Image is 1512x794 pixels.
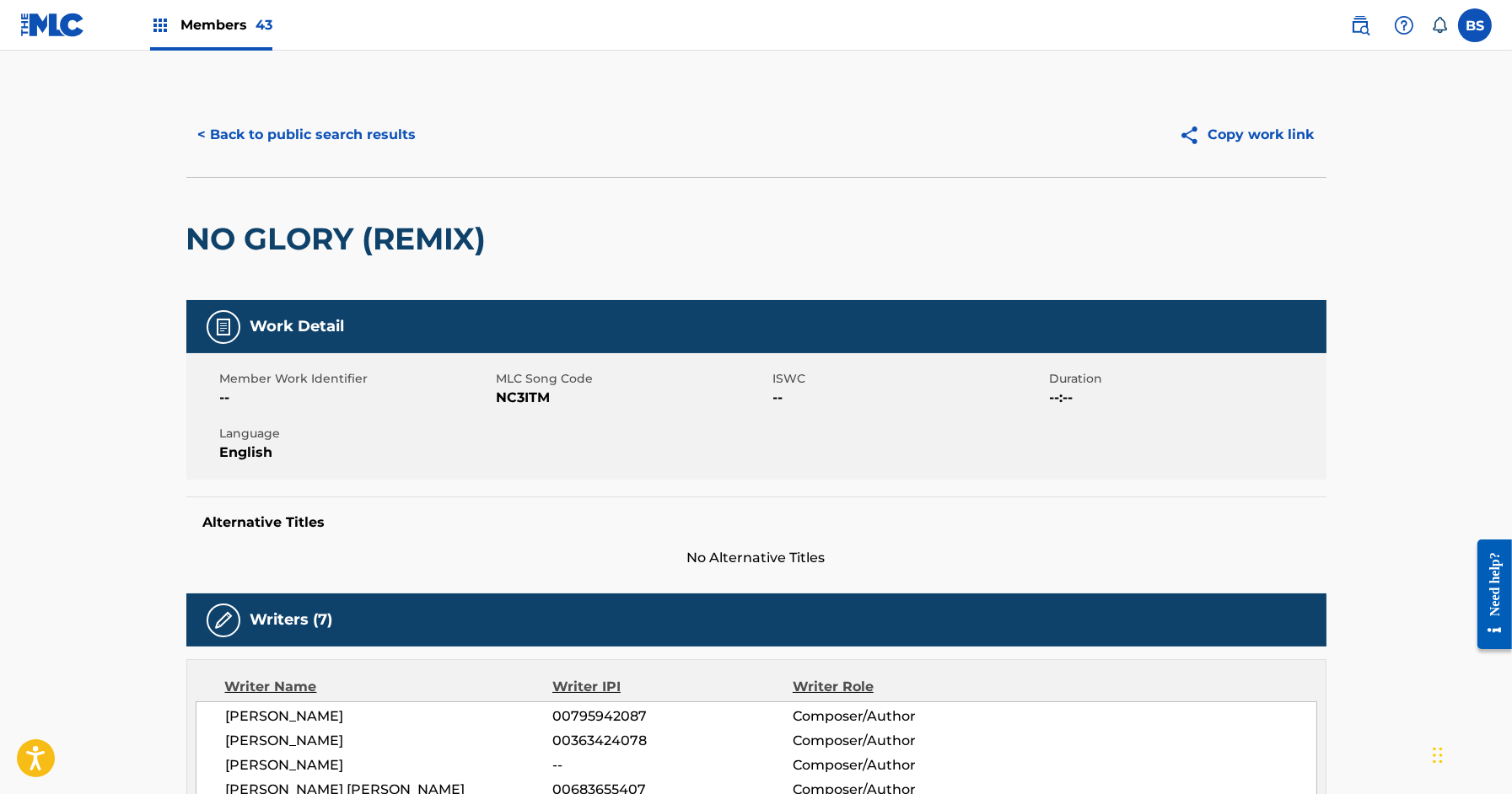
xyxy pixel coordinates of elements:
[552,731,792,751] span: 00363424078
[186,220,495,258] h2: NO GLORY (REMIX)
[203,514,1310,531] h5: Alternative Titles
[552,706,792,727] span: 00795942087
[1428,713,1512,794] iframe: Chat Widget
[1433,730,1443,781] div: Drag
[250,610,333,630] h5: Writers (7)
[220,370,492,388] span: Member Work Identifier
[220,425,492,443] span: Language
[773,370,1046,388] span: ISWC
[250,317,345,336] h5: Work Detail
[226,731,553,751] span: [PERSON_NAME]
[20,13,85,37] img: MLC Logo
[1179,125,1208,146] img: Copy work link
[1050,370,1322,388] span: Duration
[213,317,234,337] img: Work Detail
[1387,8,1421,42] div: Help
[793,731,1011,751] span: Composer/Author
[1343,8,1377,42] a: Public Search
[1394,15,1414,35] img: help
[256,17,272,33] span: 43
[1050,388,1322,408] span: --:--
[186,114,428,156] button: < Back to public search results
[552,677,793,697] div: Writer IPI
[180,15,272,35] span: Members
[1458,8,1492,42] div: User Menu
[150,15,170,35] img: Top Rightsholders
[1167,114,1326,156] button: Copy work link
[497,388,769,408] span: NC3ITM
[773,388,1046,408] span: --
[497,370,769,388] span: MLC Song Code
[220,388,492,408] span: --
[225,677,553,697] div: Writer Name
[1431,17,1448,34] div: Notifications
[793,706,1011,727] span: Composer/Author
[186,548,1326,568] span: No Alternative Titles
[226,755,553,775] span: [PERSON_NAME]
[1350,15,1370,35] img: search
[1465,526,1512,662] iframe: Resource Center
[793,677,1011,697] div: Writer Role
[226,706,553,727] span: [PERSON_NAME]
[213,610,234,630] img: Writers
[793,755,1011,775] span: Composer/Author
[220,443,492,463] span: English
[552,755,792,775] span: --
